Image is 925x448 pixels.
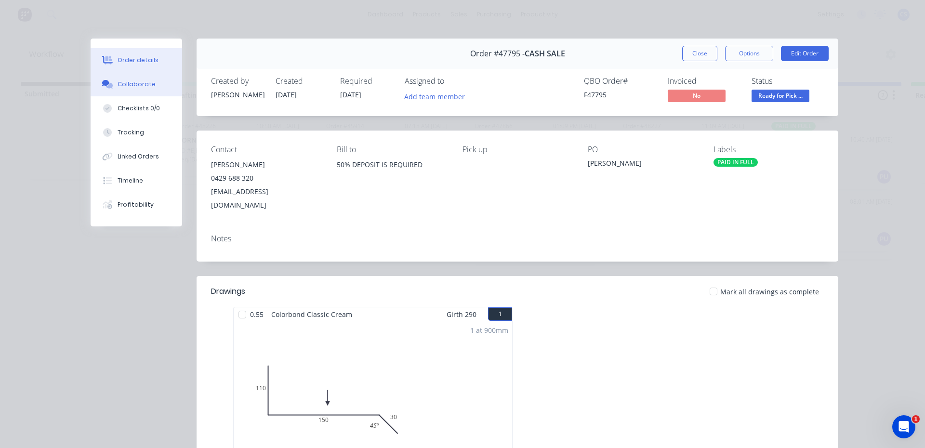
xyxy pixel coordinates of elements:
[447,307,476,321] span: Girth 290
[714,158,758,167] div: PAID IN FULL
[91,120,182,145] button: Tracking
[462,145,573,154] div: Pick up
[211,286,245,297] div: Drawings
[912,415,920,423] span: 1
[781,46,829,61] button: Edit Order
[752,90,809,102] span: Ready for Pick ...
[118,200,154,209] div: Profitability
[720,287,819,297] span: Mark all drawings as complete
[488,307,512,321] button: 1
[246,307,267,321] span: 0.55
[211,77,264,86] div: Created by
[470,325,508,335] div: 1 at 900mm
[276,90,297,99] span: [DATE]
[584,90,656,100] div: F47795
[118,128,144,137] div: Tracking
[211,145,321,154] div: Contact
[337,145,447,154] div: Bill to
[211,185,321,212] div: [EMAIL_ADDRESS][DOMAIN_NAME]
[211,158,321,171] div: [PERSON_NAME]
[211,90,264,100] div: [PERSON_NAME]
[91,96,182,120] button: Checklists 0/0
[405,90,470,103] button: Add team member
[267,307,356,321] span: Colorbond Classic Cream
[276,77,329,86] div: Created
[714,145,824,154] div: Labels
[211,171,321,185] div: 0429 688 320
[752,90,809,104] button: Ready for Pick ...
[892,415,915,438] iframe: Intercom live chat
[584,77,656,86] div: QBO Order #
[725,46,773,61] button: Options
[211,234,824,243] div: Notes
[668,77,740,86] div: Invoiced
[91,169,182,193] button: Timeline
[668,90,726,102] span: No
[399,90,470,103] button: Add team member
[337,158,447,171] div: 50% DEPOSIT IS REQUIRED
[337,158,447,189] div: 50% DEPOSIT IS REQUIRED
[752,77,824,86] div: Status
[91,145,182,169] button: Linked Orders
[340,77,393,86] div: Required
[118,104,160,113] div: Checklists 0/0
[118,152,159,161] div: Linked Orders
[91,48,182,72] button: Order details
[340,90,361,99] span: [DATE]
[682,46,717,61] button: Close
[91,72,182,96] button: Collaborate
[525,49,565,58] span: CASH SALE
[91,193,182,217] button: Profitability
[588,145,698,154] div: PO
[405,77,501,86] div: Assigned to
[118,176,143,185] div: Timeline
[118,80,156,89] div: Collaborate
[588,158,698,171] div: [PERSON_NAME]
[211,158,321,212] div: [PERSON_NAME]0429 688 320[EMAIL_ADDRESS][DOMAIN_NAME]
[470,49,525,58] span: Order #47795 -
[118,56,159,65] div: Order details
